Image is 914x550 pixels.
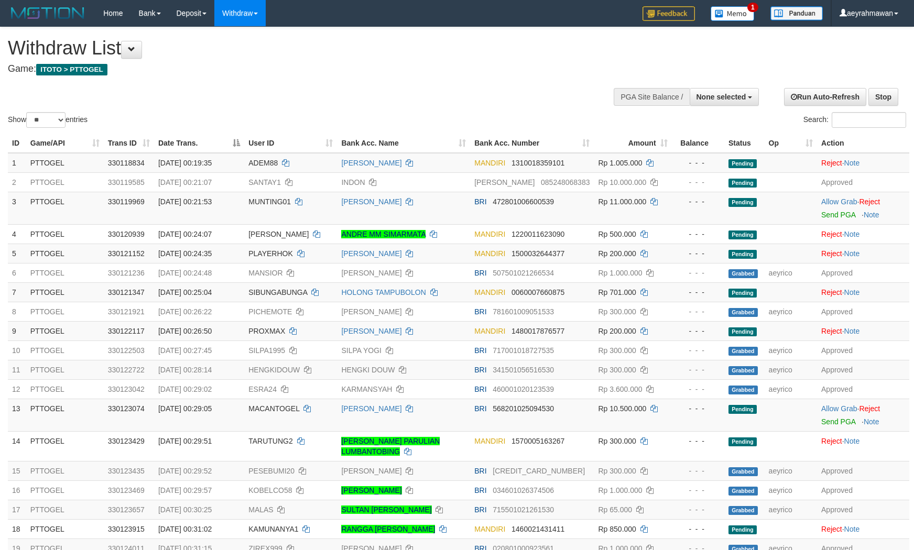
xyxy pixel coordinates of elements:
[104,134,154,153] th: Trans ID: activate to sort column ascending
[676,345,720,356] div: - - -
[817,519,909,538] td: ·
[108,385,145,393] span: 330123042
[8,360,26,379] td: 11
[765,360,817,379] td: aeyrico
[803,112,906,128] label: Search:
[474,366,486,374] span: BRI
[8,263,26,282] td: 6
[817,321,909,340] td: ·
[158,467,212,475] span: [DATE] 00:29:52
[817,500,909,519] td: Approved
[158,486,212,494] span: [DATE] 00:29:57
[158,269,212,277] span: [DATE] 00:24:48
[672,134,724,153] th: Balance
[493,269,554,277] span: Copy 507501021266534 to clipboard
[821,437,842,445] a: Reject
[474,178,535,186] span: [PERSON_NAME]
[8,461,26,480] td: 15
[844,525,860,533] a: Note
[341,437,440,456] a: [PERSON_NAME] PARULIAN LUMBANTOBING
[614,88,689,106] div: PGA Site Balance /
[676,524,720,534] div: - - -
[474,486,486,494] span: BRI
[8,379,26,399] td: 12
[341,366,395,374] a: HENGKI DOUW
[643,6,695,21] img: Feedback.jpg
[341,404,401,413] a: [PERSON_NAME]
[8,480,26,500] td: 16
[770,6,823,20] img: panduan.png
[341,505,431,514] a: SULTAN [PERSON_NAME]
[26,153,104,173] td: PTTOGEL
[26,431,104,461] td: PTTOGEL
[158,197,212,206] span: [DATE] 00:21:53
[26,172,104,192] td: PTTOGEL
[248,525,298,533] span: KAMUNANYA1
[728,347,758,356] span: Grabbed
[108,307,145,316] span: 330121921
[108,437,145,445] span: 330123429
[817,134,909,153] th: Action
[26,263,104,282] td: PTTOGEL
[108,505,145,514] span: 330123657
[728,230,757,239] span: Pending
[341,307,401,316] a: [PERSON_NAME]
[248,178,281,186] span: SANTAY1
[158,437,212,445] span: [DATE] 00:29:51
[817,360,909,379] td: Approved
[598,288,636,296] span: Rp 701.000
[8,112,88,128] label: Show entries
[474,437,505,445] span: MANDIRI
[341,327,401,335] a: [PERSON_NAME]
[598,307,636,316] span: Rp 300.000
[26,244,104,263] td: PTTOGEL
[598,269,642,277] span: Rp 1.000.000
[158,288,212,296] span: [DATE] 00:25:04
[859,197,880,206] a: Reject
[832,112,906,128] input: Search:
[784,88,866,106] a: Run Auto-Refresh
[598,385,642,393] span: Rp 3.600.000
[341,178,365,186] a: INDON
[248,366,300,374] span: HENGKIDOUW
[26,224,104,244] td: PTTOGEL
[108,327,145,335] span: 330122117
[728,198,757,207] span: Pending
[821,197,859,206] span: ·
[341,249,401,258] a: [PERSON_NAME]
[598,178,646,186] span: Rp 10.000.000
[512,249,564,258] span: Copy 1500032644377 to clipboard
[474,385,486,393] span: BRI
[158,307,212,316] span: [DATE] 00:26:22
[474,404,486,413] span: BRI
[676,158,720,168] div: - - -
[728,250,757,259] span: Pending
[868,88,898,106] a: Stop
[598,486,642,494] span: Rp 1.000.000
[676,436,720,446] div: - - -
[158,178,212,186] span: [DATE] 00:21:07
[8,340,26,360] td: 10
[728,437,757,446] span: Pending
[728,289,757,298] span: Pending
[341,288,426,296] a: HOLONG TAMPUBOLON
[598,159,642,167] span: Rp 1.005.000
[728,308,758,317] span: Grabbed
[747,3,758,12] span: 1
[8,153,26,173] td: 1
[108,230,145,238] span: 330120939
[728,366,758,375] span: Grabbed
[864,211,879,219] a: Note
[817,302,909,321] td: Approved
[821,404,857,413] a: Allow Grab
[8,399,26,431] td: 13
[598,467,636,475] span: Rp 300.000
[108,249,145,258] span: 330121152
[474,230,505,238] span: MANDIRI
[728,405,757,414] span: Pending
[598,437,636,445] span: Rp 300.000
[26,321,104,340] td: PTTOGEL
[728,525,757,534] span: Pending
[598,346,636,355] span: Rp 300.000
[158,230,212,238] span: [DATE] 00:24:07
